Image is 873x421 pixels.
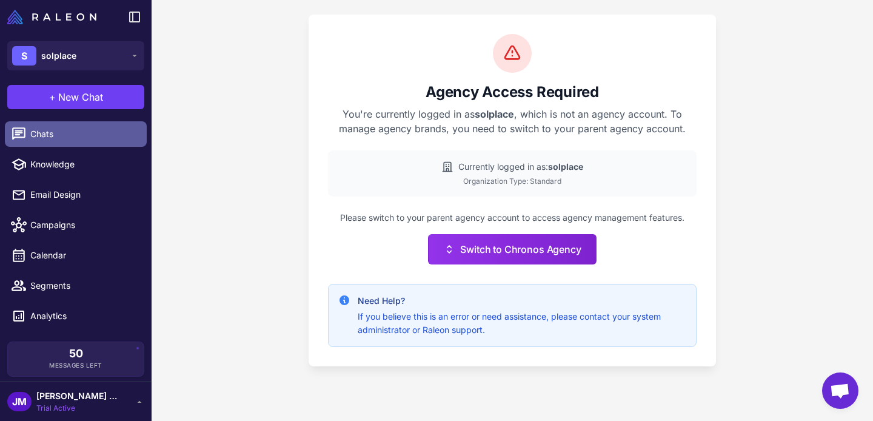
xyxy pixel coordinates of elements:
[358,294,686,308] h4: Need Help?
[548,161,583,172] strong: solplace
[58,90,103,104] span: New Chat
[5,212,147,238] a: Campaigns
[7,392,32,411] div: JM
[30,158,137,171] span: Knowledge
[822,372,858,409] div: Open chat
[5,273,147,298] a: Segments
[69,348,83,359] span: 50
[428,234,596,264] button: Switch to Chronos Agency
[5,243,147,268] a: Calendar
[49,90,56,104] span: +
[458,160,583,173] span: Currently logged in as:
[328,107,697,136] p: You're currently logged in as , which is not an agency account. To manage agency brands, you need...
[7,10,96,24] img: Raleon Logo
[7,10,101,24] a: Raleon Logo
[5,303,147,329] a: Analytics
[41,49,76,62] span: solplace
[36,389,121,403] span: [PERSON_NAME] Claufer [PERSON_NAME]
[30,340,137,353] span: Integrations
[5,182,147,207] a: Email Design
[49,361,102,370] span: Messages Left
[5,334,147,359] a: Integrations
[30,309,137,323] span: Analytics
[36,403,121,414] span: Trial Active
[30,188,137,201] span: Email Design
[30,279,137,292] span: Segments
[7,85,144,109] button: +New Chat
[338,176,687,187] div: Organization Type: Standard
[30,218,137,232] span: Campaigns
[475,108,514,120] strong: solplace
[5,121,147,147] a: Chats
[328,211,697,224] p: Please switch to your parent agency account to access agency management features.
[358,310,686,337] p: If you believe this is an error or need assistance, please contact your system administrator or R...
[7,41,144,70] button: Ssolplace
[328,83,697,102] h2: Agency Access Required
[12,46,36,66] div: S
[30,127,137,141] span: Chats
[5,152,147,177] a: Knowledge
[30,249,137,262] span: Calendar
